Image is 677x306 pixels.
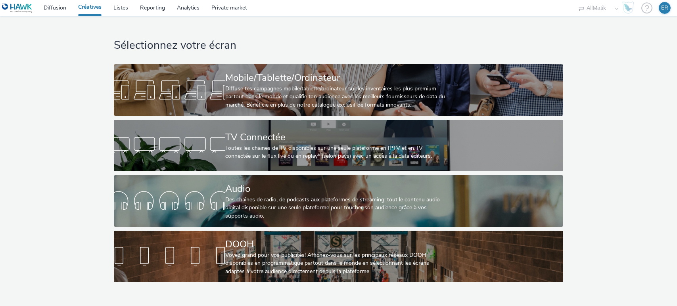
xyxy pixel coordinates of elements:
[114,231,563,282] a: DOOHVoyez grand pour vos publicités! Affichez-vous sur les principaux réseaux DOOH disponibles en...
[225,182,449,196] div: Audio
[114,64,563,116] a: Mobile/Tablette/OrdinateurDiffuse tes campagnes mobile/tablette/ordinateur sur les inventaires le...
[225,85,449,109] div: Diffuse tes campagnes mobile/tablette/ordinateur sur les inventaires les plus premium partout dan...
[622,2,634,14] img: Hawk Academy
[114,120,563,171] a: TV ConnectéeToutes les chaines de TV disponibles sur une seule plateforme en IPTV et en TV connec...
[2,3,33,13] img: undefined Logo
[114,175,563,227] a: AudioDes chaînes de radio, de podcasts aux plateformes de streaming: tout le contenu audio digita...
[622,2,637,14] a: Hawk Academy
[225,144,449,161] div: Toutes les chaines de TV disponibles sur une seule plateforme en IPTV et en TV connectée sur le f...
[225,196,449,220] div: Des chaînes de radio, de podcasts aux plateformes de streaming: tout le contenu audio digital dis...
[225,251,449,275] div: Voyez grand pour vos publicités! Affichez-vous sur les principaux réseaux DOOH disponibles en pro...
[225,237,449,251] div: DOOH
[225,71,449,85] div: Mobile/Tablette/Ordinateur
[114,38,563,53] h1: Sélectionnez votre écran
[661,2,668,14] div: ER
[225,130,449,144] div: TV Connectée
